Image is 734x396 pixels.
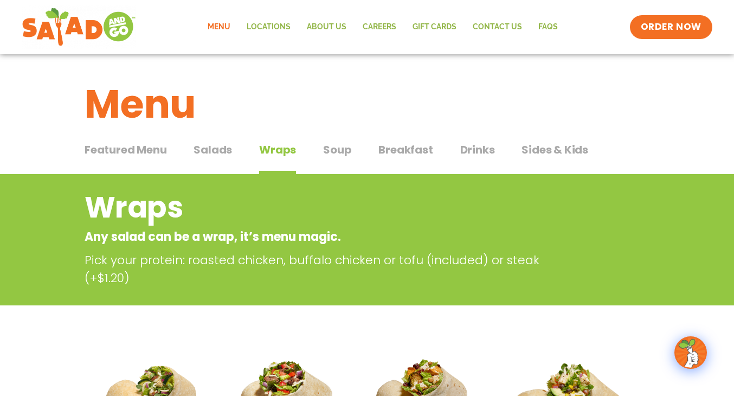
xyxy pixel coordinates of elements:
span: Sides & Kids [521,142,588,158]
img: new-SAG-logo-768×292 [22,5,136,49]
span: Drinks [460,142,495,158]
span: Featured Menu [85,142,166,158]
nav: Menu [199,15,566,40]
a: Contact Us [465,15,530,40]
a: GIFT CARDS [404,15,465,40]
p: Pick your protein: roasted chicken, buffalo chicken or tofu (included) or steak (+$1.20) [85,251,567,287]
a: Locations [239,15,299,40]
span: Salads [194,142,232,158]
h1: Menu [85,75,649,133]
a: Careers [355,15,404,40]
a: FAQs [530,15,566,40]
span: Wraps [259,142,296,158]
a: Menu [199,15,239,40]
span: ORDER NOW [641,21,701,34]
div: Tabbed content [85,138,649,175]
p: Any salad can be a wrap, it’s menu magic. [85,228,562,246]
img: wpChatIcon [675,337,706,368]
a: About Us [299,15,355,40]
a: ORDER NOW [630,15,712,39]
span: Soup [323,142,351,158]
span: Breakfast [378,142,433,158]
h2: Wraps [85,186,562,229]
